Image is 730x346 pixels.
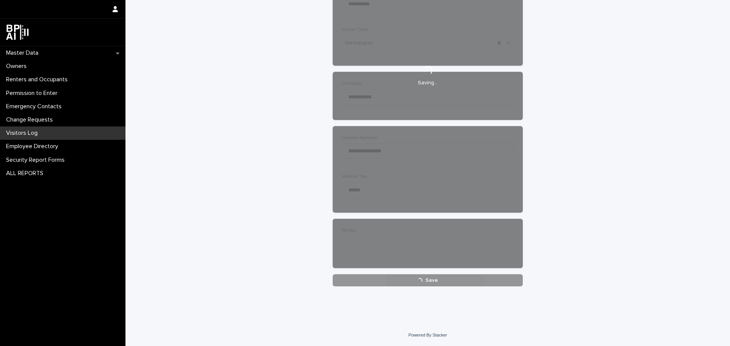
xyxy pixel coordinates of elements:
p: Security Report Forms [3,156,71,164]
p: ALL REPORTS [3,170,49,177]
span: Save [425,278,438,283]
p: Master Data [3,49,44,57]
p: Change Requests [3,116,59,123]
button: Save [333,274,523,286]
p: Permission to Enter [3,90,63,97]
p: Owners [3,63,33,70]
img: dwgmcNfxSF6WIOOXiGgu [6,25,29,40]
p: Emergency Contacts [3,103,68,110]
p: Saving… [418,80,438,86]
p: Visitors Log [3,130,44,137]
a: Powered By Stacker [408,333,447,337]
p: Employee Directory [3,143,64,150]
p: Renters and Occupants [3,76,74,83]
